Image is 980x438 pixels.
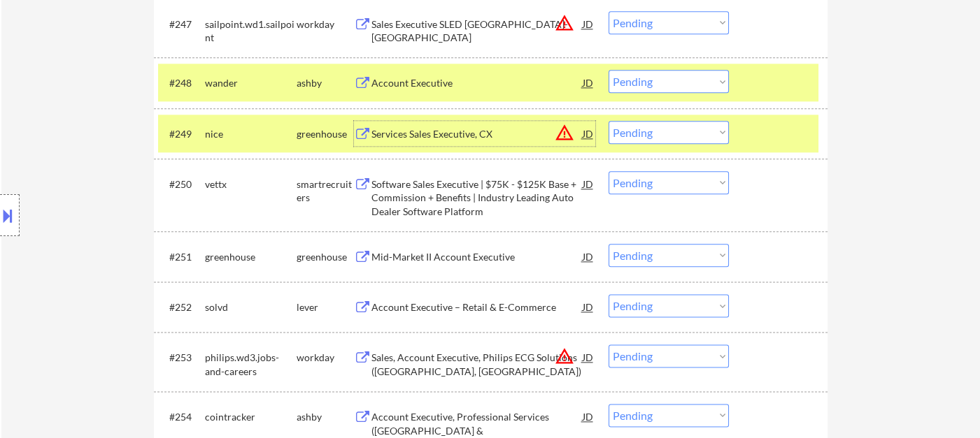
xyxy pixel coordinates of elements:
[555,346,574,366] button: warning_amber
[371,177,583,219] div: Software Sales Executive | $75K - $125K Base + Commission + Benefits | Industry Leading Auto Deal...
[581,294,595,319] div: JD
[205,351,297,378] div: philips.wd3.jobs-and-careers
[581,404,595,429] div: JD
[169,351,194,365] div: #253
[371,17,583,45] div: Sales Executive SLED [GEOGRAPHIC_DATA]-[GEOGRAPHIC_DATA]
[371,351,583,378] div: Sales, Account Executive, Philips ECG Solutions ([GEOGRAPHIC_DATA], [GEOGRAPHIC_DATA])
[205,127,297,141] div: nice
[581,244,595,269] div: JD
[581,70,595,95] div: JD
[205,76,297,90] div: wander
[205,410,297,424] div: cointracker
[581,11,595,36] div: JD
[205,300,297,314] div: solvd
[371,300,583,314] div: Account Executive – Retail & E-Commerce
[205,17,297,45] div: sailpoint.wd1.sailpoint
[297,410,354,424] div: ashby
[297,127,354,141] div: greenhouse
[371,250,583,264] div: Mid-Market II Account Executive
[581,121,595,146] div: JD
[297,351,354,365] div: workday
[297,177,354,205] div: smartrecruiters
[371,127,583,141] div: Services Sales Executive, CX
[205,177,297,191] div: vettx
[371,76,583,90] div: Account Executive
[169,76,194,90] div: #248
[297,17,354,31] div: workday
[297,76,354,90] div: ashby
[555,123,574,143] button: warning_amber
[297,250,354,264] div: greenhouse
[169,410,194,424] div: #254
[581,344,595,370] div: JD
[297,300,354,314] div: lever
[555,13,574,33] button: warning_amber
[581,171,595,196] div: JD
[169,17,194,31] div: #247
[205,250,297,264] div: greenhouse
